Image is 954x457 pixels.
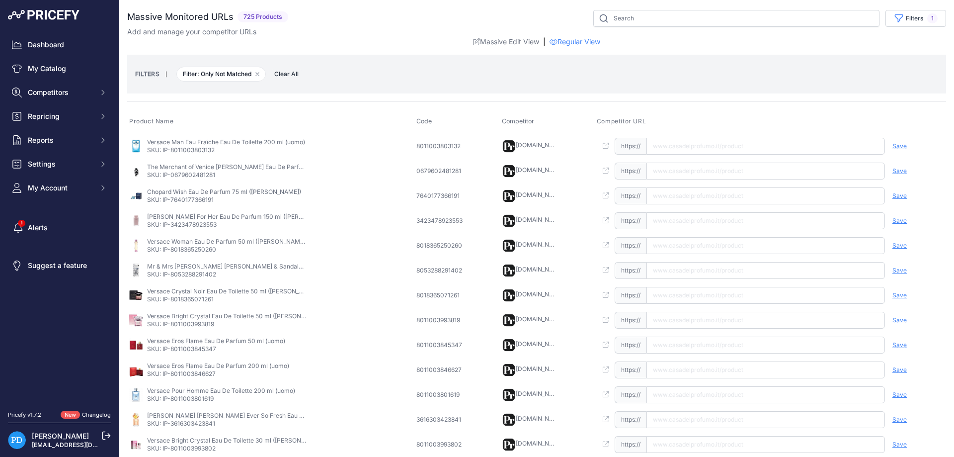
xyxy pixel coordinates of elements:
[8,36,111,54] a: Dashboard
[416,217,466,225] div: 3423478923553
[147,437,306,445] p: Versace Bright Crystal Eau De Toilette 30 ml ([PERSON_NAME])
[646,312,885,329] input: www.casadelprofumo.it/product
[646,386,885,403] input: www.casadelprofumo.it/product
[615,337,646,354] span: https://
[147,171,306,179] p: SKU: IP-0679602481281
[8,10,79,20] img: Pricefy Logo
[147,295,306,303] p: SKU: IP-8018365071261
[147,412,306,420] p: [PERSON_NAME] [PERSON_NAME] Ever So Fresh Eau De Parfum 75 ml ([PERSON_NAME])
[615,436,646,453] span: https://
[615,138,646,155] span: https://
[28,159,93,169] span: Settings
[147,445,306,453] p: SKU: IP-8011003993802
[129,117,175,125] button: Product Name
[8,219,111,237] a: Alerts
[927,13,938,23] span: 1
[32,432,89,440] a: [PERSON_NAME]
[416,192,466,200] div: 7640177366191
[646,436,885,453] input: www.casadelprofumo.it/product
[615,411,646,428] span: https://
[147,287,306,295] p: Versace Crystal Noir Eau De Toilette 50 ml ([PERSON_NAME])
[615,312,646,329] span: https://
[615,262,646,279] span: https://
[516,266,564,273] a: [DOMAIN_NAME]
[127,27,256,37] p: Add and manage your competitor URLs
[892,267,907,274] span: Save
[892,142,907,150] span: Save
[28,135,93,145] span: Reports
[416,167,466,175] div: 0679602481281
[32,441,136,449] a: [EMAIL_ADDRESS][DOMAIN_NAME]
[129,117,173,125] span: Product Name
[646,337,885,354] input: www.casadelprofumo.it/product
[147,362,289,370] p: Versace Eros Flame Eau De Parfum 200 ml (uomo)
[646,212,885,229] input: www.casadelprofumo.it/product
[147,246,306,254] p: SKU: IP-8018365250260
[597,117,648,125] button: Competitor URL
[615,362,646,378] span: https://
[892,192,907,200] span: Save
[416,341,466,349] div: 8011003845347
[147,271,306,278] p: SKU: IP-8053288291402
[416,142,466,150] div: 8011003803132
[147,163,306,171] p: The Merchant of Venice [PERSON_NAME] Eau De Parfum 100 ml ([PERSON_NAME])
[516,141,564,149] a: [DOMAIN_NAME]
[8,60,111,78] a: My Catalog
[135,70,159,78] small: FILTERS
[147,146,305,154] p: SKU: IP-8011003803132
[8,36,111,399] nav: Sidebar
[416,117,432,125] span: Code
[892,441,907,449] span: Save
[646,287,885,304] input: www.casadelprofumo.it/product
[82,411,111,418] a: Changelog
[147,196,301,204] p: SKU: IP-7640177366191
[416,366,466,374] div: 8011003846627
[646,187,885,204] input: www.casadelprofumo.it/product
[615,163,646,180] span: https://
[147,312,306,320] p: Versace Bright Crystal Eau De Toilette 50 ml ([PERSON_NAME])
[61,411,80,419] span: New
[127,10,234,24] h2: Massive Monitored URLs
[516,241,564,248] a: [DOMAIN_NAME]
[473,37,539,47] a: Massive Edit View
[892,167,907,175] span: Save
[147,138,305,146] p: Versace Man Eau Fraîche Eau De Toilette 200 ml (uomo)
[615,187,646,204] span: https://
[516,390,564,397] a: [DOMAIN_NAME]
[269,69,304,79] button: Clear All
[416,291,466,299] div: 8018365071261
[416,441,466,449] div: 8011003993802
[147,387,295,395] p: Versace Pour Homme Eau De Toilette 200 ml (uomo)
[885,10,946,27] button: Filters1
[8,131,111,149] button: Reports
[8,155,111,173] button: Settings
[646,262,885,279] input: www.casadelprofumo.it/product
[416,416,466,424] div: 3616303423841
[615,287,646,304] span: https://
[892,291,907,299] span: Save
[147,320,306,328] p: SKU: IP-8011003993819
[159,71,173,77] small: |
[646,411,885,428] input: www.casadelprofumo.it/product
[8,107,111,125] button: Repricing
[615,212,646,229] span: https://
[502,117,534,125] span: Competitor
[892,316,907,324] span: Save
[8,257,111,274] a: Suggest a feature
[516,440,564,447] a: [DOMAIN_NAME]
[516,340,564,348] a: [DOMAIN_NAME]
[147,188,301,196] p: Chopard Wish Eau De Parfum 75 ml ([PERSON_NAME])
[516,191,564,198] a: [DOMAIN_NAME]
[147,213,306,221] p: [PERSON_NAME] For Her Eau De Parfum 150 ml ([PERSON_NAME])
[28,183,93,193] span: My Account
[8,84,111,101] button: Competitors
[8,411,41,419] div: Pricefy v1.7.2
[892,217,907,225] span: Save
[28,111,93,121] span: Repricing
[646,163,885,180] input: www.casadelprofumo.it/product
[646,138,885,155] input: www.casadelprofumo.it/product
[516,216,564,223] a: [DOMAIN_NAME]
[416,316,466,324] div: 8011003993819
[176,67,266,82] span: Filter: Only Not Matched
